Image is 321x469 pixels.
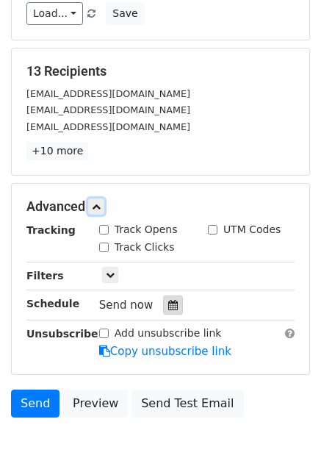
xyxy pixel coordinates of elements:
[26,298,79,309] strong: Schedule
[106,2,144,25] button: Save
[26,142,88,160] a: +10 more
[223,222,281,237] label: UTM Codes
[63,390,128,418] a: Preview
[26,270,64,282] strong: Filters
[115,222,178,237] label: Track Opens
[115,326,222,341] label: Add unsubscribe link
[26,2,83,25] a: Load...
[248,398,321,469] iframe: Chat Widget
[99,345,231,358] a: Copy unsubscribe link
[11,390,59,418] a: Send
[26,224,76,236] strong: Tracking
[26,88,190,99] small: [EMAIL_ADDRESS][DOMAIN_NAME]
[26,104,190,115] small: [EMAIL_ADDRESS][DOMAIN_NAME]
[115,240,175,255] label: Track Clicks
[26,121,190,132] small: [EMAIL_ADDRESS][DOMAIN_NAME]
[26,63,295,79] h5: 13 Recipients
[26,198,295,215] h5: Advanced
[131,390,243,418] a: Send Test Email
[26,328,98,340] strong: Unsubscribe
[99,298,154,312] span: Send now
